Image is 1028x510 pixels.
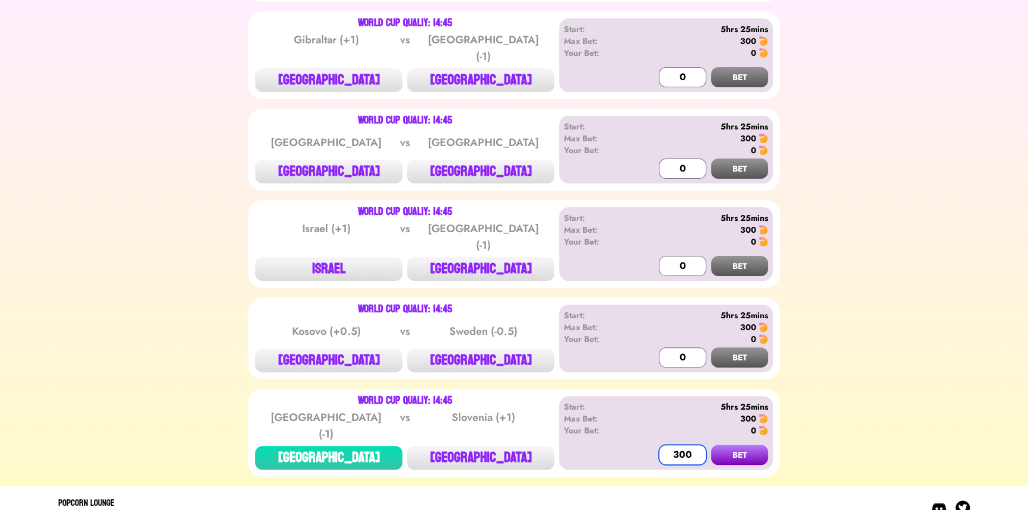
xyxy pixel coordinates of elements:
div: 0 [751,425,756,436]
button: [GEOGRAPHIC_DATA] [255,446,402,470]
div: Max Bet: [564,224,632,236]
button: BET [711,445,768,465]
button: [GEOGRAPHIC_DATA] [407,349,554,372]
div: World Cup Qualiy: 14:45 [358,207,452,217]
div: 0 [751,333,756,345]
div: Start: [564,212,632,224]
div: Your Bet: [564,236,632,248]
div: Israel (+1) [266,220,386,254]
div: Your Bet: [564,425,632,436]
img: 🍤 [759,48,768,58]
button: BET [711,256,768,276]
div: World Cup Qualiy: 14:45 [358,18,452,28]
div: Kosovo (+0.5) [266,323,386,340]
button: [GEOGRAPHIC_DATA] [255,160,402,183]
img: 🍤 [759,145,768,155]
button: [GEOGRAPHIC_DATA] [407,446,554,470]
div: [GEOGRAPHIC_DATA] [423,134,543,151]
img: 🍤 [759,322,768,332]
div: World Cup Qualiy: 14:45 [358,396,452,406]
div: Your Bet: [564,144,632,156]
div: [GEOGRAPHIC_DATA] (-1) [423,220,543,254]
div: 0 [751,47,756,59]
div: Max Bet: [564,413,632,425]
button: [GEOGRAPHIC_DATA] [255,349,402,372]
div: Max Bet: [564,132,632,144]
div: 300 [740,132,756,144]
div: 300 [740,413,756,425]
div: vs [398,134,413,151]
div: vs [398,323,413,340]
div: 300 [740,321,756,333]
div: 5hrs 25mins [632,212,768,224]
div: [GEOGRAPHIC_DATA] (-1) [423,31,543,65]
button: [GEOGRAPHIC_DATA] [407,160,554,183]
div: [GEOGRAPHIC_DATA] [266,134,386,151]
div: Start: [564,23,632,35]
div: 5hrs 25mins [632,23,768,35]
button: [GEOGRAPHIC_DATA] [407,257,554,281]
button: [GEOGRAPHIC_DATA] [255,68,402,92]
button: ISRAEL [255,257,402,281]
div: vs [398,409,413,442]
div: Gibraltar (+1) [266,31,386,65]
img: 🍤 [759,334,768,344]
div: 0 [751,144,756,156]
button: BET [711,347,768,368]
div: Start: [564,401,632,413]
div: 300 [740,224,756,236]
img: 🍤 [759,414,768,423]
img: 🍤 [759,225,768,235]
div: Popcorn Lounge [58,496,189,510]
div: Sweden (-0.5) [423,323,543,340]
img: 🍤 [759,426,768,435]
div: Your Bet: [564,47,632,59]
div: Your Bet: [564,333,632,345]
div: 5hrs 25mins [632,309,768,321]
div: vs [398,31,413,65]
img: 🍤 [759,237,768,246]
div: Slovenia (+1) [423,409,543,442]
div: Max Bet: [564,35,632,47]
div: Start: [564,309,632,321]
div: 5hrs 25mins [632,401,768,413]
div: Start: [564,121,632,132]
div: Max Bet: [564,321,632,333]
div: [GEOGRAPHIC_DATA] (-1) [266,409,386,442]
div: 0 [751,236,756,248]
img: 🍤 [759,36,768,46]
button: BET [711,159,768,179]
button: BET [711,67,768,87]
div: vs [398,220,413,254]
img: 🍤 [759,134,768,143]
div: World Cup Qualiy: 14:45 [358,305,452,314]
div: 300 [740,35,756,47]
div: 5hrs 25mins [632,121,768,132]
div: World Cup Qualiy: 14:45 [358,116,452,125]
button: [GEOGRAPHIC_DATA] [407,68,554,92]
